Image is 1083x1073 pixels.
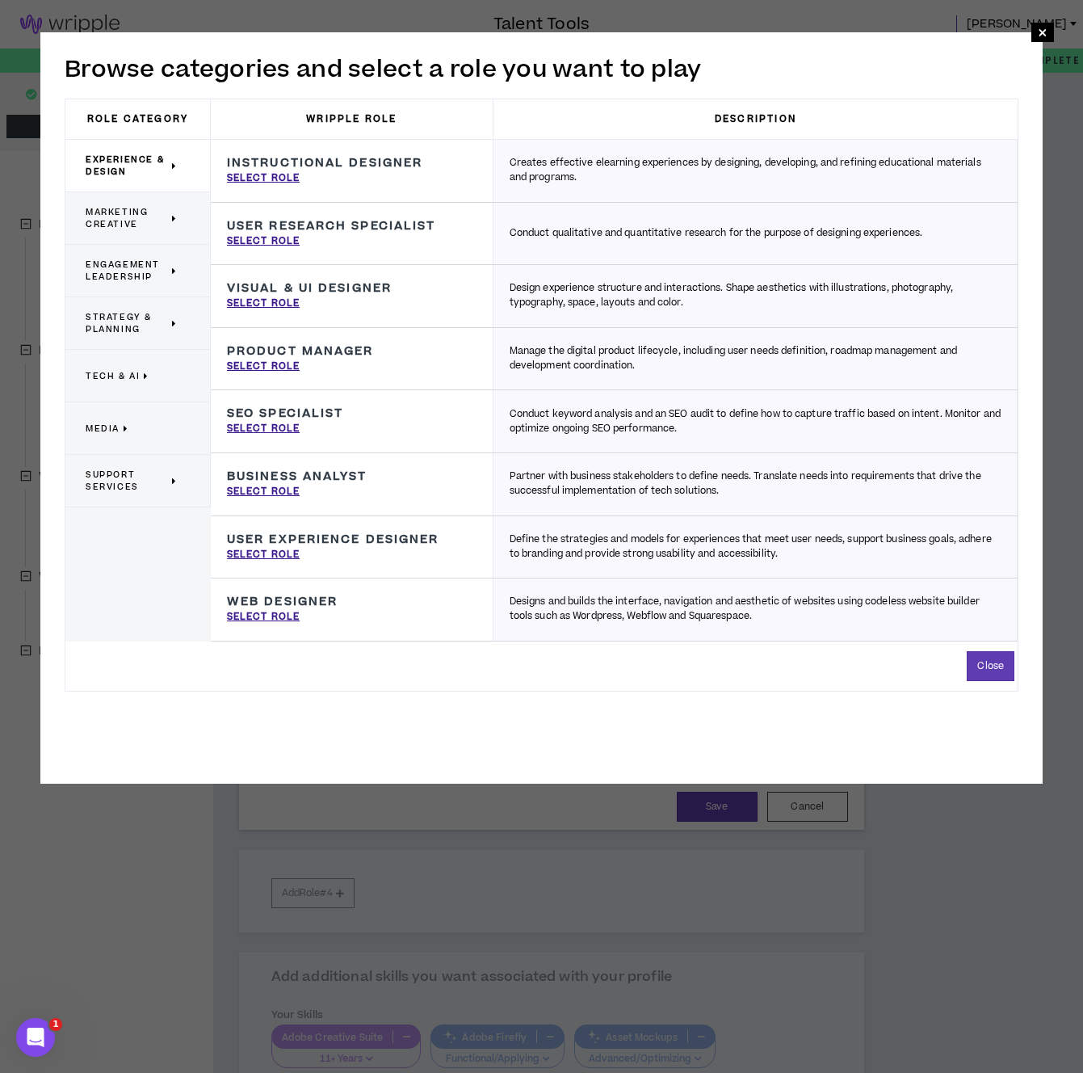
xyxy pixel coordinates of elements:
p: Select Role [227,171,300,186]
iframe: Intercom live chat [16,1018,55,1057]
p: Select Role [227,485,300,499]
h3: Business Analyst [227,469,367,484]
p: Select Role [227,360,300,374]
p: Designs and builds the interface, navigation and aesthetic of websites using codeless website bui... [510,595,1001,624]
h3: Visual & UI Designer [227,281,392,296]
h3: User Research Specialist [227,219,435,234]
p: Partner with business stakeholders to define needs. Translate needs into requirements that drive ... [510,469,1001,499]
h2: Browse categories and select a role you want to play [65,53,1018,86]
p: Manage the digital product lifecycle, including user needs definition, roadmap management and dev... [510,344,1001,373]
h3: SEO Specialist [227,406,343,421]
span: Support Services [86,469,168,493]
p: Select Role [227,422,300,436]
span: Engagement Leadership [86,259,168,283]
h3: Product Manager [227,344,374,359]
span: 1 [49,1018,62,1031]
h3: Description [493,99,1018,139]
button: Close [967,651,1014,681]
span: Marketing Creative [86,206,168,230]
h3: Wripple Role [211,99,493,139]
p: Select Role [227,610,300,625]
h3: Role Category [65,99,211,139]
p: Conduct qualitative and quantitative research for the purpose of designing experiences. [510,226,923,241]
h3: User Experience Designer [227,532,439,547]
span: Tech & AI [86,370,140,382]
span: Media [86,423,120,435]
span: Strategy & Planning [86,311,168,335]
p: Design experience structure and interactions. Shape aesthetics with illustrations, photography, t... [510,281,1001,310]
span: Experience & Design [86,154,168,178]
h3: Instructional Designer [227,156,422,170]
p: Conduct keyword analysis and an SEO audit to define how to capture traffic based on intent. Monit... [510,407,1001,436]
p: Select Role [227,234,300,249]
p: Creates effective elearning experiences by designing, developing, and refining educational materi... [510,156,1001,185]
p: Select Role [227,548,300,562]
p: Select Role [227,297,300,311]
h3: Web Designer [227,595,338,609]
p: Define the strategies and models for experiences that meet user needs, support business goals, ad... [510,532,1001,562]
span: × [1038,23,1047,42]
